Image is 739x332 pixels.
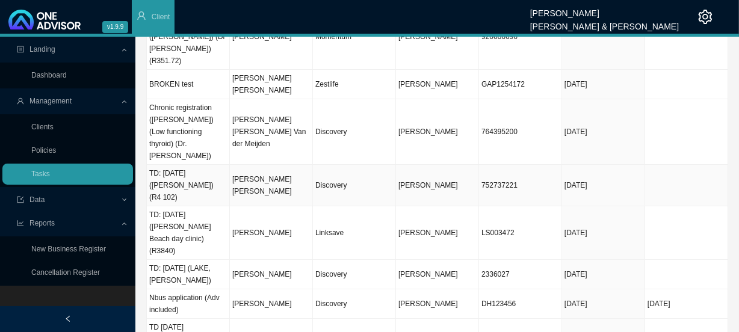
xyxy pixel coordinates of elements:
td: TD: [DATE] ([PERSON_NAME] Beach day clinic) (R3840) [147,206,230,260]
td: Linksave [313,206,396,260]
td: Zestlife [313,70,396,99]
a: Cancellation Register [31,268,100,277]
td: TD: [DATE] ([PERSON_NAME]) (R4 102) [147,165,230,206]
span: Data [29,195,45,204]
td: [DATE] [562,99,645,165]
td: [PERSON_NAME] [PERSON_NAME] Van der Meijden [230,99,313,165]
td: Nbus application (Adv included) [147,289,230,319]
td: LS003472 [479,206,562,260]
td: [DATE] [562,206,645,260]
td: [PERSON_NAME] [230,289,313,319]
div: [PERSON_NAME] & [PERSON_NAME] [530,16,679,29]
span: setting [698,10,713,24]
span: [PERSON_NAME] [398,181,458,189]
td: [DATE] [562,165,645,206]
td: [DATE] [562,70,645,99]
td: 752737221 [479,165,562,206]
span: import [17,196,24,203]
td: 764395200 [479,99,562,165]
td: GAP1254172 [479,70,562,99]
td: Claim (MA) TD: ([DATE]) ([PERSON_NAME]) (Dr [PERSON_NAME]) (R351.72) [147,4,230,70]
a: Clients [31,123,54,131]
span: [PERSON_NAME] [398,270,458,278]
td: Discovery [313,260,396,289]
td: DH123456 [479,289,562,319]
td: TD: [DATE] (LAKE,[PERSON_NAME]) [147,260,230,289]
span: [PERSON_NAME] [398,128,458,136]
span: [PERSON_NAME] [398,80,458,88]
td: [PERSON_NAME] [230,260,313,289]
td: [PERSON_NAME] [230,206,313,260]
div: [PERSON_NAME] [530,3,679,16]
td: 2336027 [479,260,562,289]
a: Dashboard [31,71,67,79]
td: [DATE] [645,289,728,319]
span: [PERSON_NAME] [398,32,458,41]
span: Management [29,97,72,105]
td: [PERSON_NAME] [230,4,313,70]
span: line-chart [17,220,24,227]
td: [PERSON_NAME] [PERSON_NAME] [230,70,313,99]
a: Policies [31,146,56,155]
td: Chronic registration ([PERSON_NAME]) (Low functioning thyroid) (Dr. [PERSON_NAME]) [147,99,230,165]
td: 920666696 [479,4,562,70]
span: v1.9.9 [102,21,128,33]
img: 2df55531c6924b55f21c4cf5d4484680-logo-light.svg [8,10,81,29]
td: [DATE] [562,260,645,289]
span: user [17,97,24,105]
span: Client [152,13,170,21]
span: user [137,11,146,20]
span: [PERSON_NAME] [398,300,458,308]
td: Discovery [313,99,396,165]
span: Reports [29,219,55,227]
span: left [64,315,72,322]
span: profile [17,46,24,53]
td: [DATE] [562,289,645,319]
span: [PERSON_NAME] [398,229,458,237]
span: Landing [29,45,55,54]
a: Tasks [31,170,50,178]
td: Discovery [313,289,396,319]
td: Discovery [313,165,396,206]
a: New Business Register [31,245,106,253]
td: [PERSON_NAME] [PERSON_NAME] [230,165,313,206]
td: BROKEN test [147,70,230,99]
td: Momentum [313,4,396,70]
